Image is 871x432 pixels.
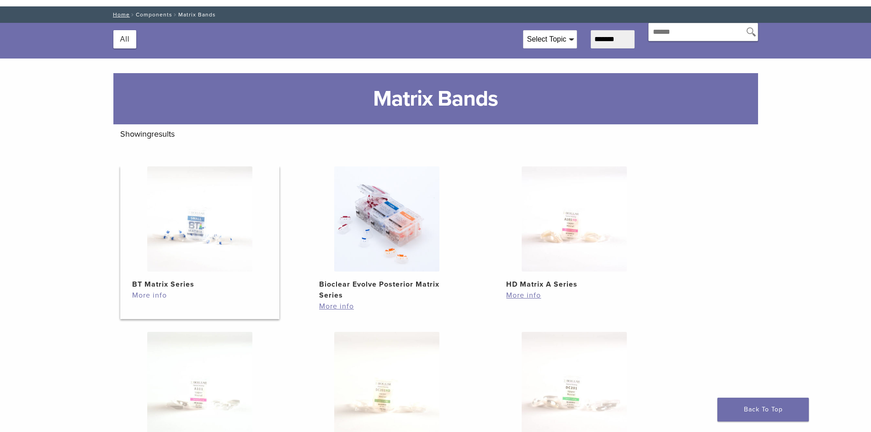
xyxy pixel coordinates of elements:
p: Showing results [120,124,175,144]
a: More info [132,290,267,301]
button: All [120,30,130,48]
h1: Matrix Bands [113,73,758,124]
h2: HD Matrix A Series [506,279,641,290]
nav: Components Matrix Bands [107,6,765,23]
h2: BT Matrix Series [132,279,267,290]
span: / [130,12,136,17]
a: More info [506,290,641,301]
img: Bioclear Evolve Posterior Matrix Series [334,166,439,272]
a: BT Matrix SeriesBT Matrix Series [120,166,280,290]
img: HD Matrix A Series [522,166,627,272]
img: BT Matrix Series [147,166,252,272]
a: Back To Top [717,398,809,421]
h2: Bioclear Evolve Posterior Matrix Series [319,279,454,301]
a: Bioclear Evolve Posterior Matrix SeriesBioclear Evolve Posterior Matrix Series [307,166,467,301]
a: More info [319,301,454,312]
a: Home [110,11,130,18]
a: HD Matrix A SeriesHD Matrix A Series [494,166,654,290]
span: / [172,12,178,17]
div: Select Topic [524,31,577,48]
